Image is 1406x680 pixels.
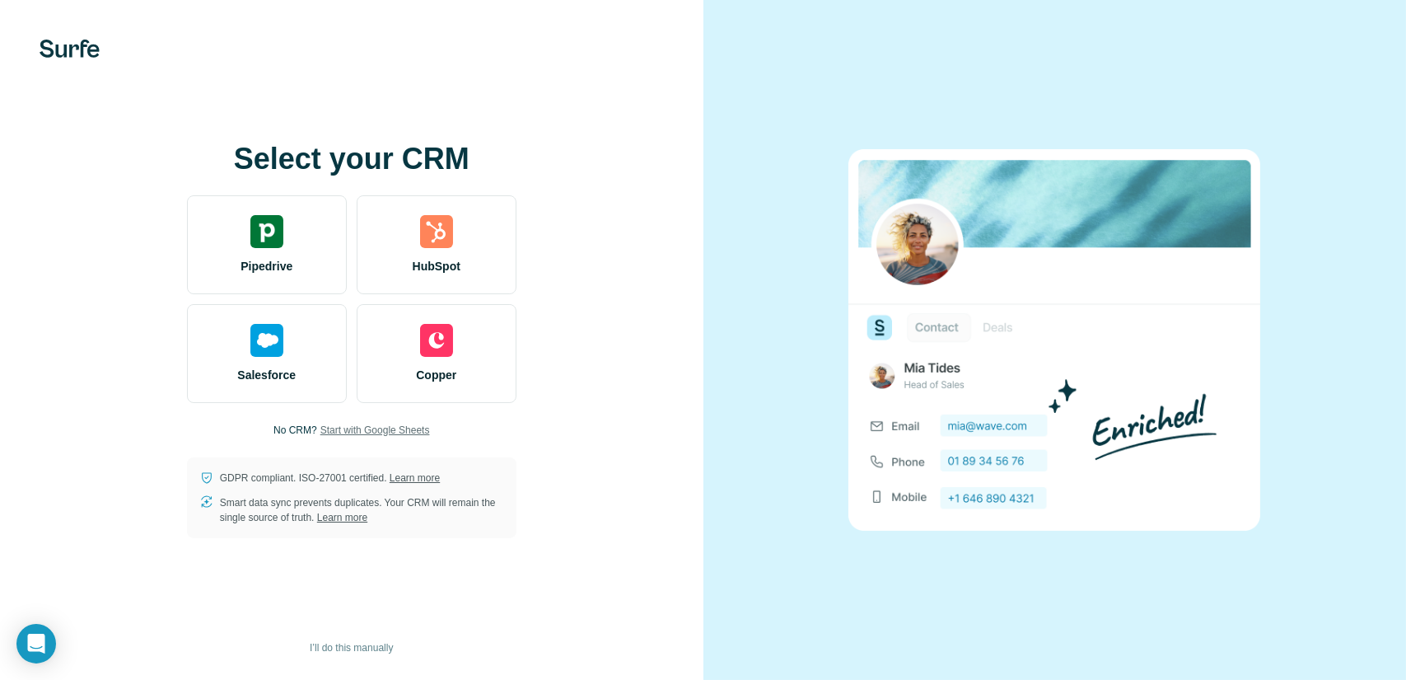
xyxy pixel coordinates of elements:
[220,495,503,525] p: Smart data sync prevents duplicates. Your CRM will remain the single source of truth.
[416,367,456,383] span: Copper
[848,149,1260,531] img: none image
[237,367,296,383] span: Salesforce
[187,143,516,176] h1: Select your CRM
[310,640,393,655] span: I’ll do this manually
[220,471,440,485] p: GDPR compliant. ISO-27001 certified.
[16,624,56,664] div: Open Intercom Messenger
[241,258,292,274] span: Pipedrive
[413,258,460,274] span: HubSpot
[273,423,317,438] p: No CRM?
[40,40,100,58] img: Surfe's logo
[420,215,453,248] img: hubspot's logo
[317,512,367,523] a: Learn more
[250,324,283,357] img: salesforce's logo
[298,635,404,660] button: I’ll do this manually
[390,472,440,484] a: Learn more
[320,423,430,438] button: Start with Google Sheets
[420,324,453,357] img: copper's logo
[250,215,283,248] img: pipedrive's logo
